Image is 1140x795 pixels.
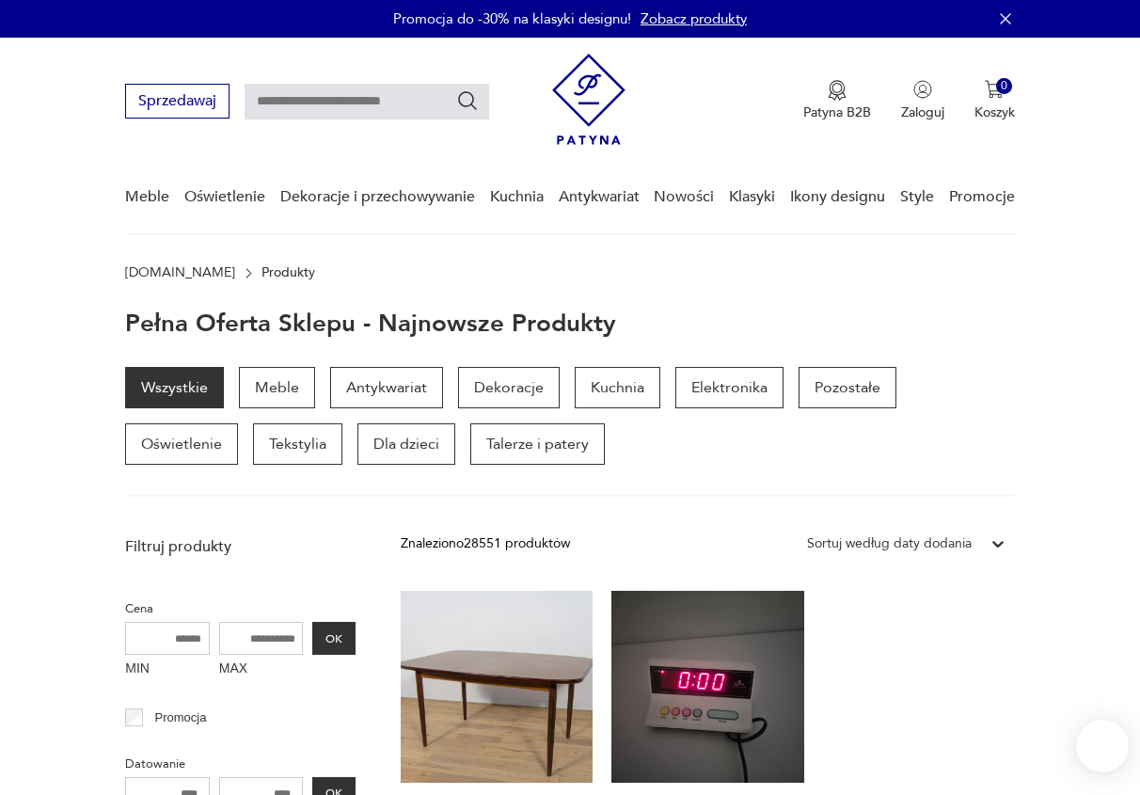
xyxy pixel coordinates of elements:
a: Meble [125,161,169,233]
img: Ikona medalu [828,80,847,101]
button: Patyna B2B [803,80,871,121]
a: Oświetlenie [125,423,238,465]
a: Ikony designu [790,161,885,233]
p: Promocja do -30% na klasyki designu! [393,9,631,28]
button: OK [312,622,356,655]
h1: Pełna oferta sklepu - najnowsze produkty [125,310,616,337]
label: MAX [219,655,304,685]
a: Zobacz produkty [641,9,747,28]
button: 0Koszyk [974,80,1015,121]
p: Zaloguj [901,103,944,121]
a: Nowości [654,161,714,233]
a: Kuchnia [575,367,660,408]
p: Datowanie [125,754,356,774]
label: MIN [125,655,210,685]
a: Kuchnia [490,161,544,233]
a: Pozostałe [799,367,896,408]
a: Wszystkie [125,367,224,408]
p: Koszyk [974,103,1015,121]
a: Klasyki [729,161,775,233]
iframe: Smartsupp widget button [1076,720,1129,772]
button: Szukaj [456,89,479,112]
p: Produkty [261,265,315,280]
a: Antykwariat [559,161,640,233]
p: Filtruj produkty [125,536,356,557]
a: Antykwariat [330,367,443,408]
img: Patyna - sklep z meblami i dekoracjami vintage [552,54,625,145]
a: Sprzedawaj [125,96,230,109]
img: Ikonka użytkownika [913,80,932,99]
button: Sprzedawaj [125,84,230,119]
a: Style [900,161,934,233]
img: Ikona koszyka [985,80,1004,99]
a: Promocje [949,161,1015,233]
div: Znaleziono 28551 produktów [401,533,570,554]
a: Talerze i patery [470,423,605,465]
a: Meble [239,367,315,408]
p: Patyna B2B [803,103,871,121]
a: Elektronika [675,367,784,408]
a: Ikona medaluPatyna B2B [803,80,871,121]
a: Oświetlenie [184,161,265,233]
a: Dla dzieci [357,423,455,465]
a: Tekstylia [253,423,342,465]
a: Dekoracje i przechowywanie [280,161,475,233]
a: Dekoracje [458,367,560,408]
button: Zaloguj [901,80,944,121]
p: Cena [125,598,356,619]
div: Sortuj według daty dodania [807,533,972,554]
div: 0 [996,78,1012,94]
a: [DOMAIN_NAME] [125,265,235,280]
p: Promocja [155,708,207,728]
